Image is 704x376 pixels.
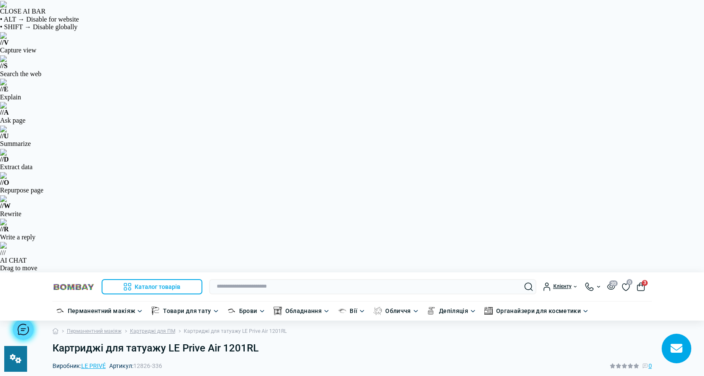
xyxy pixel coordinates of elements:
button: 20 [607,283,615,290]
button: Каталог товарів [102,279,202,294]
a: Вії [350,306,357,316]
a: Депіляція [439,306,468,316]
a: Товари для тату [163,306,211,316]
button: 3 [637,283,645,291]
span: Виробник: [52,363,106,369]
li: Картриджі для татуажу LE Prive Air 1201RL [175,327,287,335]
a: Картриджі для ПМ [130,327,175,335]
a: Обладнання [285,306,322,316]
span: 20 [609,280,618,286]
span: Артикул: [109,363,162,369]
a: Перманентний макіяж [68,306,135,316]
img: Брови [227,307,236,315]
img: Товари для тату [151,307,160,315]
img: Депіляція [427,307,436,315]
img: Обладнання [273,307,282,315]
span: 12826-336 [133,362,162,369]
img: Перманентний макіяж [56,307,64,315]
img: Вії [338,307,346,315]
button: Search [525,283,533,291]
a: LE PRIVÉ [81,362,106,369]
a: Органайзери для косметики [496,306,581,316]
img: Обличчя [373,307,382,315]
span: 0 [627,279,632,285]
a: Перманентний макіяж [67,327,121,335]
span: 3 [642,280,648,286]
img: BOMBAY [52,283,95,291]
a: Брови [239,306,257,316]
nav: breadcrumb [52,321,652,342]
a: 0 [622,282,630,291]
span: 0 [649,361,652,371]
a: Обличчя [385,306,411,316]
img: Органайзери для косметики [484,307,493,315]
h1: Картриджі для татуажу LE Prive Air 1201RL [52,342,652,354]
